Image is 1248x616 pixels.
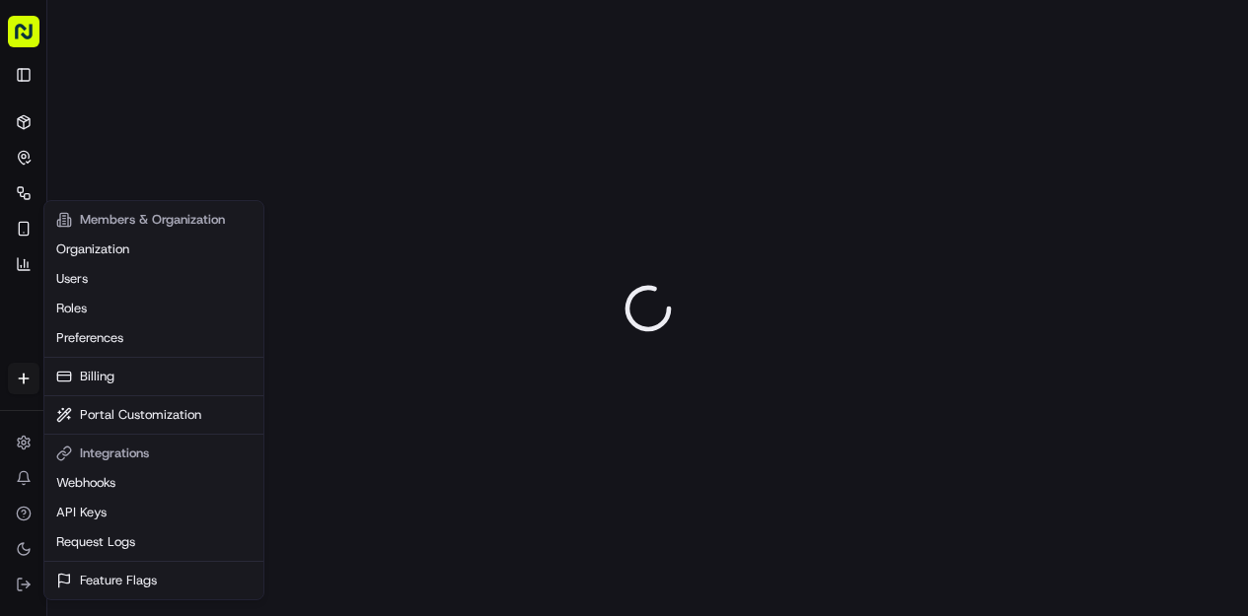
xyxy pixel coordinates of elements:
[48,439,259,468] div: Integrations
[48,400,259,430] a: Portal Customization
[139,333,239,349] a: Powered byPylon
[20,79,359,110] p: Welcome 👋
[196,334,239,349] span: Pylon
[48,264,259,294] a: Users
[48,468,259,498] a: Webhooks
[48,527,259,557] a: Request Logs
[48,498,259,527] a: API Keys
[159,278,325,313] a: 💻API Documentation
[186,286,317,306] span: API Documentation
[20,20,59,59] img: Nash
[20,188,55,224] img: 1736555255976-a54dd68f-1ca7-489b-9aae-adbdc363a1c4
[67,188,324,208] div: Start new chat
[335,194,359,218] button: Start new chat
[48,294,259,323] a: Roles
[51,127,355,148] input: Got a question? Start typing here...
[167,288,183,304] div: 💻
[67,208,250,224] div: We're available if you need us!
[20,288,36,304] div: 📗
[39,286,151,306] span: Knowledge Base
[48,235,259,264] a: Organization
[12,278,159,313] a: 📗Knowledge Base
[48,205,259,235] div: Members & Organization
[48,323,259,353] a: Preferences
[48,566,259,595] a: Feature Flags
[48,362,259,391] a: Billing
